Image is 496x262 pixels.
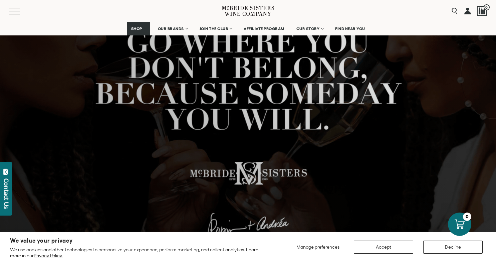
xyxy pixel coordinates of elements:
a: JOIN THE CLUB [195,22,236,35]
span: OUR BRANDS [158,26,184,31]
button: Manage preferences [292,241,344,254]
button: Decline [423,241,483,254]
h2: We value your privacy [10,238,269,244]
div: 0 [463,213,471,221]
button: Accept [354,241,413,254]
span: AFFILIATE PROGRAM [244,26,284,31]
span: Manage preferences [296,244,339,250]
a: OUR STORY [292,22,328,35]
a: FIND NEAR YOU [331,22,369,35]
span: JOIN THE CLUB [200,26,228,31]
span: OUR STORY [296,26,320,31]
button: Mobile Menu Trigger [9,8,33,14]
a: Privacy Policy. [34,253,63,258]
a: SHOP [127,22,150,35]
span: FIND NEAR YOU [335,26,365,31]
a: OUR BRANDS [154,22,192,35]
span: SHOP [131,26,143,31]
a: AFFILIATE PROGRAM [239,22,289,35]
p: We use cookies and other technologies to personalize your experience, perform marketing, and coll... [10,247,269,259]
div: Contact Us [3,178,10,209]
span: 0 [484,4,490,10]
